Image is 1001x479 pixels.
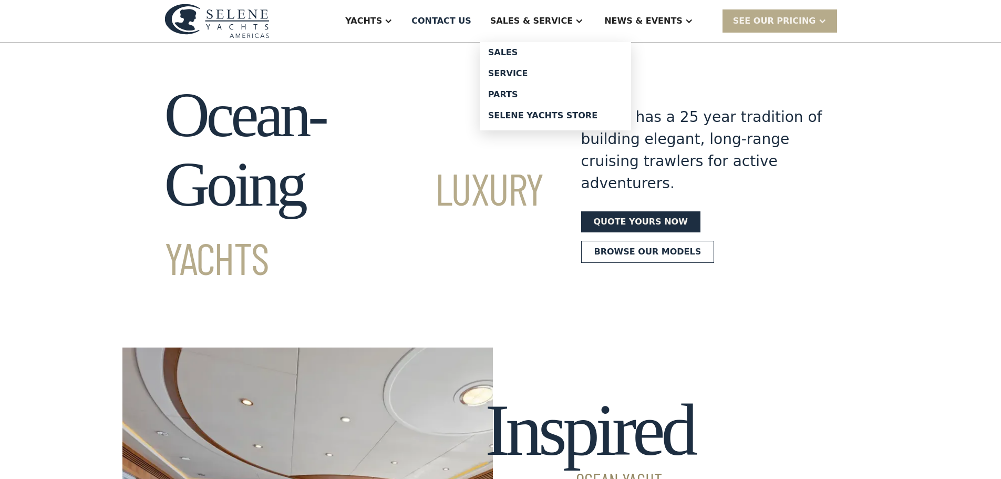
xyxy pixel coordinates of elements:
[480,63,631,84] a: Service
[164,161,543,284] span: Luxury Yachts
[480,42,631,130] nav: Sales & Service
[490,15,573,27] div: Sales & Service
[345,15,382,27] div: Yachts
[480,42,631,63] a: Sales
[480,105,631,126] a: Selene Yachts Store
[164,4,270,38] img: logo
[733,15,816,27] div: SEE Our Pricing
[581,106,823,195] div: Selene has a 25 year tradition of building elegant, long-range cruising trawlers for active adven...
[488,111,623,120] div: Selene Yachts Store
[488,69,623,78] div: Service
[723,9,837,32] div: SEE Our Pricing
[604,15,683,27] div: News & EVENTS
[480,84,631,105] a: Parts
[411,15,471,27] div: Contact US
[488,90,623,99] div: Parts
[488,48,623,57] div: Sales
[581,211,700,232] a: Quote yours now
[581,241,715,263] a: Browse our models
[164,80,543,289] h1: Ocean-Going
